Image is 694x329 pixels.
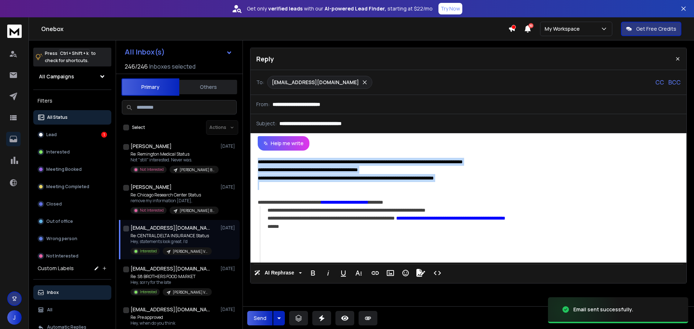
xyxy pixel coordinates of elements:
button: All Status [33,110,111,125]
div: Email sent successfully. [573,306,633,313]
button: Out of office [33,214,111,229]
p: Closed [46,201,62,207]
button: J [7,310,22,325]
p: Re: Remington Medical Status [130,151,217,157]
p: Lead [46,132,57,138]
button: AI Rephrase [253,266,303,280]
h1: [EMAIL_ADDRESS][DOMAIN_NAME] [130,224,210,231]
p: [DATE] [220,307,237,312]
button: More Text [352,266,365,280]
p: To: [256,79,264,86]
h1: All Campaigns [39,73,74,80]
strong: verified leads [268,5,303,12]
strong: AI-powered Lead Finder, [325,5,386,12]
button: Insert Link (Ctrl+K) [368,266,382,280]
button: Get Free Credits [621,22,681,36]
p: Interested [46,149,70,155]
p: Reply [256,54,274,64]
p: [DATE] [220,184,237,190]
h1: [EMAIL_ADDRESS][DOMAIN_NAME] [130,306,210,313]
p: [DATE] [220,266,237,272]
h1: [PERSON_NAME] [130,143,172,150]
p: From: [256,101,270,108]
p: remove my information [DATE], [130,198,217,204]
div: 1 [101,132,107,138]
p: Not Interested [140,167,164,172]
span: 50 [528,23,534,28]
h3: Inboxes selected [149,62,196,71]
h1: [EMAIL_ADDRESS][DOMAIN_NAME] [130,265,210,272]
button: Interested [33,145,111,159]
p: Not "still" interested. Never was. [130,157,217,163]
p: [EMAIL_ADDRESS][DOMAIN_NAME] [272,79,359,86]
p: Inbox [47,290,59,295]
h1: All Inbox(s) [125,48,165,56]
p: [PERSON_NAME] Blast sand verified High Rev [180,167,214,173]
p: All [47,307,52,313]
p: Re: Pre approved [130,315,212,320]
button: Primary [121,78,179,96]
p: My Workspace [545,25,583,33]
h1: Onebox [41,25,508,33]
button: Meeting Completed [33,179,111,194]
span: Ctrl + Shift + k [59,49,90,57]
p: Meeting Completed [46,184,89,190]
button: Emoticons [399,266,412,280]
p: [PERSON_NAME] Viper blast [173,249,207,254]
p: Interested [140,248,157,254]
p: [PERSON_NAME] Blast sand verified High Rev [180,208,214,213]
p: Hey, statements look great. I'd [130,239,212,244]
p: CC [655,78,664,87]
button: Code View [430,266,444,280]
p: Out of office [46,218,73,224]
button: Send [247,311,273,325]
span: AI Rephrase [263,270,296,276]
p: Not Interested [140,208,164,213]
button: Underline (Ctrl+U) [337,266,350,280]
p: Hey, when do you think [130,320,212,326]
button: Try Now [438,3,462,14]
p: BCC [668,78,681,87]
p: [PERSON_NAME] Viper blast [173,290,207,295]
button: Wrong person [33,231,111,246]
p: Re: CENTRAL DELTA INSURANCE Status [130,233,212,239]
button: Italic (Ctrl+I) [321,266,335,280]
h1: [PERSON_NAME] [130,183,172,191]
button: Not Interested [33,249,111,263]
p: All Status [47,114,68,120]
button: Help me write [258,136,309,151]
label: Select [132,125,145,130]
button: Signature [414,266,428,280]
p: Re: Chicago Research Center Status [130,192,217,198]
button: Others [179,79,237,95]
p: Not Interested [46,253,78,259]
p: Wrong person [46,236,77,242]
button: Closed [33,197,111,211]
p: [DATE] [220,143,237,149]
h3: Filters [33,96,111,106]
p: Meeting Booked [46,166,82,172]
p: Try Now [441,5,460,12]
p: Hey, sorry for the late [130,280,212,285]
button: Inbox [33,285,111,300]
p: Subject: [256,120,277,127]
button: Insert Image (Ctrl+P) [384,266,397,280]
button: All [33,303,111,317]
button: Lead1 [33,127,111,142]
h3: Custom Labels [38,265,74,272]
img: logo [7,25,22,38]
button: All Campaigns [33,69,111,84]
button: Meeting Booked [33,162,111,177]
p: Press to check for shortcuts. [45,50,96,64]
p: [DATE] [220,225,237,231]
p: Re: S8 BROTHERS FOOD MARKET [130,274,212,280]
p: Get Free Credits [636,25,676,33]
span: 246 / 246 [125,62,148,71]
button: All Inbox(s) [119,45,238,59]
p: Interested [140,289,157,295]
p: Get only with our starting at $22/mo [247,5,433,12]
